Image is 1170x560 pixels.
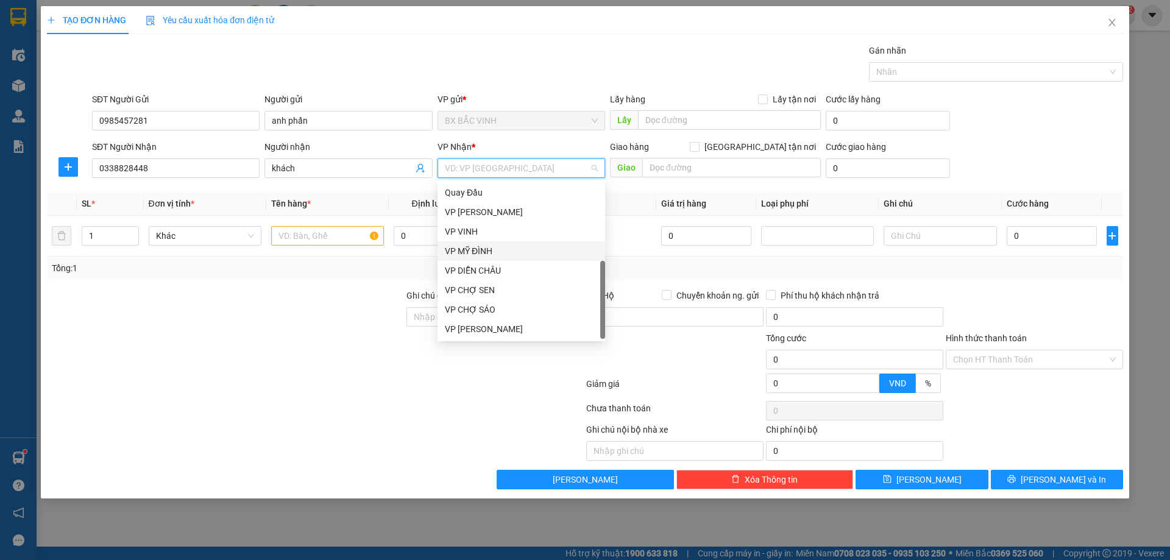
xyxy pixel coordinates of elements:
[610,110,638,130] span: Lấy
[731,475,740,484] span: delete
[271,199,311,208] span: Tên hàng
[146,15,274,25] span: Yêu cầu xuất hóa đơn điện tử
[92,140,260,154] div: SĐT Người Nhận
[438,241,605,261] div: VP MỸ ĐÌNH
[146,16,155,26] img: icon
[766,423,943,441] div: Chi phí nội bộ
[438,261,605,280] div: VP DIỄN CHÂU
[1107,18,1117,27] span: close
[826,158,950,178] input: Cước giao hàng
[676,470,854,489] button: deleteXóa Thông tin
[1107,226,1118,246] button: plus
[766,333,806,343] span: Tổng cước
[946,333,1027,343] label: Hình thức thanh toán
[869,46,906,55] label: Gán nhãn
[879,192,1001,216] th: Ghi chú
[445,112,598,130] span: BX BẮC VINH
[445,303,598,316] div: VP CHỢ SÁO
[700,140,821,154] span: [GEOGRAPHIC_DATA] tận nơi
[586,441,764,461] input: Nhập ghi chú
[406,291,473,300] label: Ghi chú đơn hàng
[406,307,584,327] input: Ghi chú đơn hàng
[149,199,194,208] span: Đơn vị tính
[438,319,605,339] div: VP THANH CHƯƠNG
[445,264,598,277] div: VP DIỄN CHÂU
[1007,199,1049,208] span: Cước hàng
[642,158,821,177] input: Dọc đường
[445,283,598,297] div: VP CHỢ SEN
[438,280,605,300] div: VP CHỢ SEN
[889,378,906,388] span: VND
[438,300,605,319] div: VP CHỢ SÁO
[756,192,879,216] th: Loại phụ phí
[156,227,254,245] span: Khác
[411,199,455,208] span: Định lượng
[1107,231,1118,241] span: plus
[445,322,598,336] div: VP [PERSON_NAME]
[264,93,432,106] div: Người gửi
[638,110,821,130] input: Dọc đường
[1095,6,1129,40] button: Close
[438,202,605,222] div: VP NGỌC HỒI
[52,226,71,246] button: delete
[586,291,614,300] span: Thu Hộ
[826,111,950,130] input: Cước lấy hàng
[553,473,618,486] span: [PERSON_NAME]
[445,205,598,219] div: VP [PERSON_NAME]
[438,222,605,241] div: VP VINH
[610,158,642,177] span: Giao
[585,402,765,423] div: Chưa thanh toán
[58,157,78,177] button: plus
[745,473,798,486] span: Xóa Thông tin
[884,226,996,246] input: Ghi Chú
[59,162,77,172] span: plus
[585,377,765,399] div: Giảm giá
[856,470,988,489] button: save[PERSON_NAME]
[1021,473,1106,486] span: [PERSON_NAME] và In
[445,186,598,199] div: Quay Đầu
[438,142,472,152] span: VP Nhận
[445,244,598,258] div: VP MỸ ĐÌNH
[52,261,452,275] div: Tổng: 1
[1007,475,1016,484] span: printer
[661,199,706,208] span: Giá trị hàng
[82,199,91,208] span: SL
[896,473,962,486] span: [PERSON_NAME]
[586,423,764,441] div: Ghi chú nội bộ nhà xe
[47,16,55,24] span: plus
[768,93,821,106] span: Lấy tận nơi
[610,94,645,104] span: Lấy hàng
[92,93,260,106] div: SĐT Người Gửi
[883,475,892,484] span: save
[991,470,1123,489] button: printer[PERSON_NAME] và In
[445,225,598,238] div: VP VINH
[925,378,931,388] span: %
[672,289,764,302] span: Chuyển khoản ng. gửi
[438,183,605,202] div: Quay Đầu
[776,289,884,302] span: Phí thu hộ khách nhận trả
[271,226,384,246] input: VD: Bàn, Ghế
[661,226,752,246] input: 0
[416,163,425,173] span: user-add
[826,94,881,104] label: Cước lấy hàng
[438,93,605,106] div: VP gửi
[497,470,674,489] button: [PERSON_NAME]
[826,142,886,152] label: Cước giao hàng
[47,15,126,25] span: TẠO ĐƠN HÀNG
[610,142,649,152] span: Giao hàng
[264,140,432,154] div: Người nhận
